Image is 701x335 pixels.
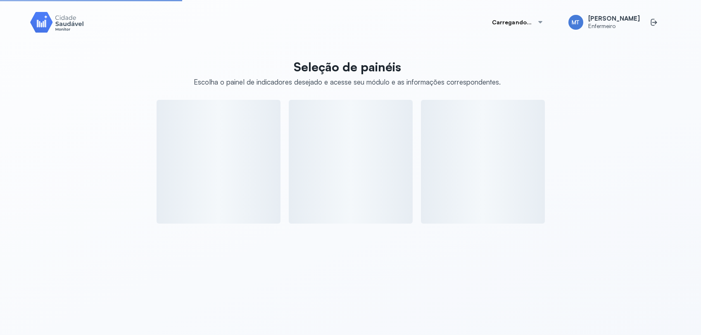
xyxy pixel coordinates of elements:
[30,10,84,34] img: Logotipo do produto Monitor
[194,78,501,86] div: Escolha o painel de indicadores desejado e acesse seu módulo e as informações correspondentes.
[588,15,640,23] span: [PERSON_NAME]
[482,14,554,31] button: Carregando...
[588,23,640,30] span: Enfermeiro
[572,19,579,26] span: MT
[194,59,501,74] p: Seleção de painéis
